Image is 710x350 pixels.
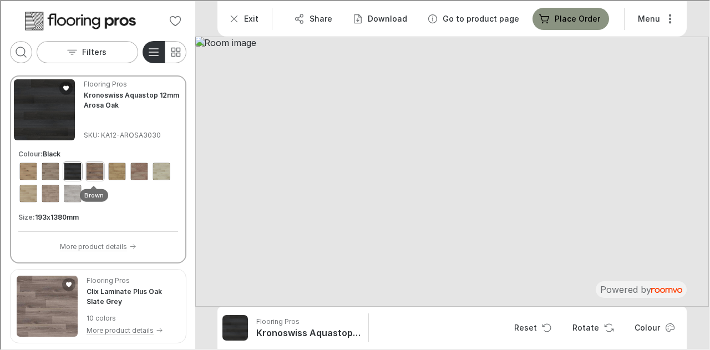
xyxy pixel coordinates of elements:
button: Exit [221,7,266,29]
button: View color format Natural [106,160,126,180]
button: View color format Natural [150,160,170,180]
h6: 193x1380mm [34,211,78,221]
h6: Size : [17,211,34,221]
p: Flooring Pros [255,316,298,326]
p: Download [367,12,406,23]
button: View color format Natural [128,160,148,180]
button: View color format White [62,182,82,202]
button: Open the filters menu [35,40,137,62]
img: Kronoswiss Aquastop 12mm Arosa Oak. Link opens in a new window. [13,78,74,139]
h4: Kronoswiss Aquastop 12mm Arosa Oak [83,89,181,109]
img: roomvo_wordmark.svg [650,287,681,292]
button: More product details [85,323,179,336]
button: View color format Beige [39,160,59,180]
h6: Black [42,148,59,158]
div: The visualizer is powered by Roomvo. [599,282,681,295]
button: View color format Natural [17,182,37,202]
p: Place Order [554,12,599,23]
button: No favorites [163,9,185,31]
div: Product sizes [17,211,177,221]
p: Filters [81,45,105,57]
button: View color format Black [62,160,82,180]
button: Add Clix Laminate Plus Oak Slate Grey to favorites [61,277,74,290]
button: Download [344,7,415,29]
span: SKU: KA12-AROSA3030 [83,129,181,139]
div: Product colors [17,148,177,202]
button: Go to product page [419,7,527,29]
p: Flooring Pros [85,275,129,285]
p: Flooring Pros [83,78,126,88]
button: Open color dialog [625,316,681,338]
button: Reset product [504,316,558,338]
button: Open search box [9,40,31,62]
div: Brown [79,188,107,201]
img: Logo representing Flooring Pros. [9,10,150,31]
p: Exit [243,12,257,23]
h4: Clix Laminate Plus Oak Slate Grey [85,286,179,306]
button: Share [286,7,340,29]
h6: Kronoswiss Aquastop 12mm Arosa Oak [255,326,359,338]
p: 10 colors [85,312,179,322]
img: Clix Laminate Plus Oak Slate Grey. Link opens in a new window. [16,275,77,336]
h6: Colour : [17,148,42,158]
div: Product List Mode Selector [141,40,185,62]
p: Powered by [599,282,681,295]
button: View color format Beige [17,160,37,180]
img: Kronoswiss Aquastop 12mm Arosa Oak [221,314,247,339]
img: Room image [194,35,708,306]
p: More product details [59,241,126,251]
button: Switch to simple view [163,40,185,62]
button: Add Kronoswiss Aquastop 12mm Arosa Oak to favorites [58,80,72,94]
button: Place Order [531,7,608,29]
button: View color format Brown [84,160,104,180]
button: Show details for Kronoswiss Aquastop 12mm Arosa Oak [252,313,363,340]
div: See Clix Laminate Plus Oak Slate Grey in the room [9,268,185,342]
a: Go to Flooring Pros's website. [9,10,150,31]
button: More product details [59,240,135,252]
p: Share [308,12,331,23]
p: More product details [85,324,153,334]
button: Switch to detail view [141,40,164,62]
button: View color format Natural [39,182,59,202]
button: Rotate Surface [562,316,620,338]
button: More actions [628,7,681,29]
p: Go to product page [442,12,518,23]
